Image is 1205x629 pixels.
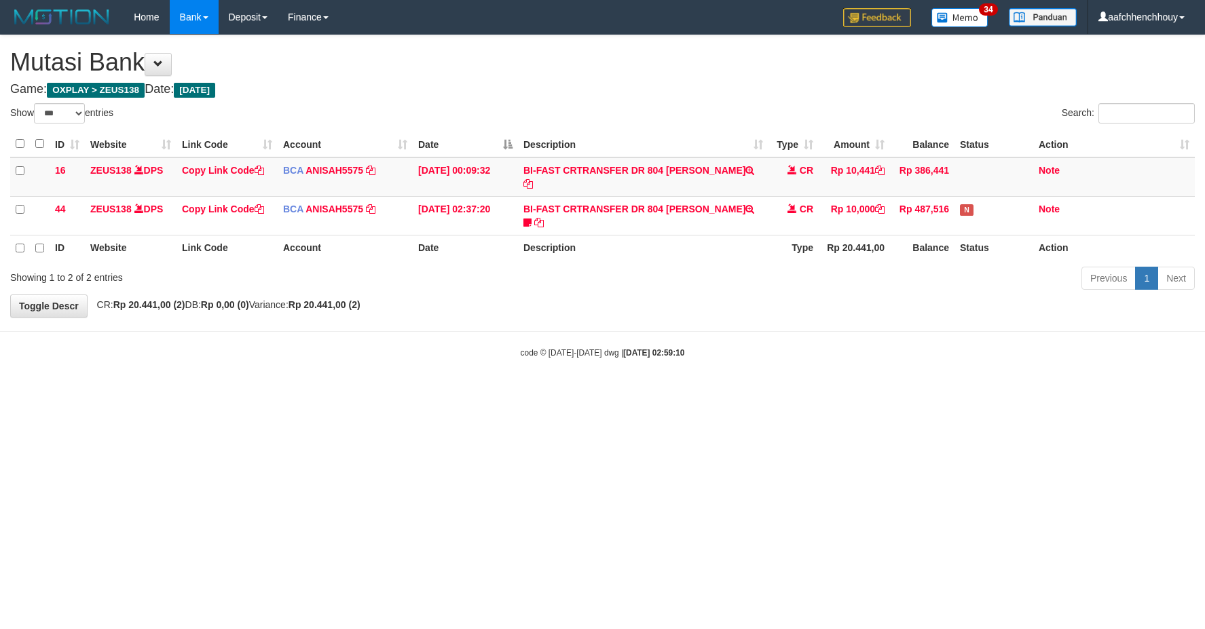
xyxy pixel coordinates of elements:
td: Rp 10,441 [819,157,890,197]
th: ID [50,235,85,261]
th: Status [954,131,1033,157]
th: Description: activate to sort column ascending [518,131,768,157]
img: panduan.png [1009,8,1077,26]
span: Has Note [960,204,974,216]
th: Balance [890,235,954,261]
th: Date [413,235,518,261]
th: Balance [890,131,954,157]
span: CR [800,165,813,176]
th: Status [954,235,1033,261]
span: 44 [55,204,66,214]
td: DPS [85,157,177,197]
select: Showentries [34,103,85,123]
th: Website [85,235,177,261]
span: CR [800,204,813,214]
span: [DATE] [174,83,215,98]
input: Search: [1098,103,1195,123]
strong: Rp 20.441,00 (2) [113,299,185,310]
td: BI-FAST CRTRANSFER DR 804 [PERSON_NAME] [518,196,768,235]
a: Toggle Descr [10,294,88,318]
div: Showing 1 to 2 of 2 entries [10,265,492,284]
th: Account: activate to sort column ascending [278,131,413,157]
th: Amount: activate to sort column ascending [819,131,890,157]
a: Previous [1081,267,1136,290]
label: Show entries [10,103,113,123]
a: Copy ANISAH5575 to clipboard [366,204,375,214]
h1: Mutasi Bank [10,49,1195,76]
a: Next [1157,267,1195,290]
span: OXPLAY > ZEUS138 [47,83,145,98]
span: BCA [283,204,303,214]
td: [DATE] 02:37:20 [413,196,518,235]
img: MOTION_logo.png [10,7,113,27]
td: Rp 10,000 [819,196,890,235]
th: Description [518,235,768,261]
th: Type [768,235,819,261]
th: Rp 20.441,00 [819,235,890,261]
span: 16 [55,165,66,176]
th: Website: activate to sort column ascending [85,131,177,157]
th: Link Code: activate to sort column ascending [177,131,278,157]
small: code © [DATE]-[DATE] dwg | [521,348,685,358]
h4: Game: Date: [10,83,1195,96]
a: Note [1039,204,1060,214]
th: Type: activate to sort column ascending [768,131,819,157]
span: 34 [979,3,997,16]
th: Action [1033,235,1195,261]
td: [DATE] 00:09:32 [413,157,518,197]
a: ANISAH5575 [305,204,363,214]
img: Button%20Memo.svg [931,8,988,27]
td: Rp 386,441 [890,157,954,197]
th: Date: activate to sort column descending [413,131,518,157]
strong: [DATE] 02:59:10 [623,348,684,358]
a: Copy Rp 10,441 to clipboard [875,165,885,176]
th: Link Code [177,235,278,261]
td: BI-FAST CRTRANSFER DR 804 [PERSON_NAME] [518,157,768,197]
a: Copy Rp 10,000 to clipboard [875,204,885,214]
a: ZEUS138 [90,204,132,214]
a: Copy BI-FAST CRTRANSFER DR 804 AGUS SALIM to clipboard [523,178,533,189]
a: Copy BI-FAST CRTRANSFER DR 804 SUKARDI to clipboard [534,217,544,228]
a: ANISAH5575 [305,165,363,176]
a: Copy ANISAH5575 to clipboard [366,165,375,176]
img: Feedback.jpg [843,8,911,27]
td: Rp 487,516 [890,196,954,235]
a: Copy Link Code [182,165,264,176]
a: ZEUS138 [90,165,132,176]
span: BCA [283,165,303,176]
a: Note [1039,165,1060,176]
span: CR: DB: Variance: [90,299,360,310]
strong: Rp 0,00 (0) [201,299,249,310]
a: 1 [1135,267,1158,290]
label: Search: [1062,103,1195,123]
strong: Rp 20.441,00 (2) [289,299,360,310]
th: Action: activate to sort column ascending [1033,131,1195,157]
td: DPS [85,196,177,235]
th: ID: activate to sort column ascending [50,131,85,157]
a: Copy Link Code [182,204,264,214]
th: Account [278,235,413,261]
